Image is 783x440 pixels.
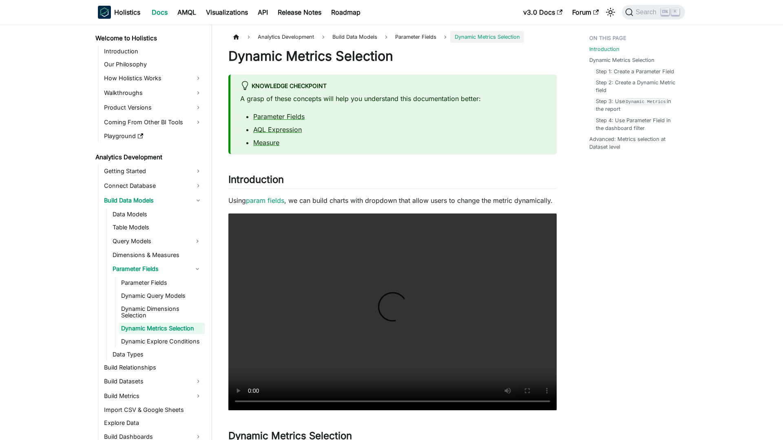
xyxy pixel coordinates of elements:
a: Build Relationships [102,362,205,373]
a: Step 4: Use Parameter Field in the dashboard filter [596,117,677,132]
button: Collapse sidebar category 'Parameter Fields' [190,262,205,275]
code: Dynamic Metrics [625,98,667,105]
a: Dynamic Metrics Selection [119,323,205,334]
span: Build Data Models [328,31,381,43]
span: Analytics Development [254,31,318,43]
a: param fields [246,196,284,205]
span: Parameter Fields [395,34,436,40]
a: Data Types [110,349,205,360]
a: Data Models [110,209,205,220]
a: Getting Started [102,165,205,178]
a: Dimensions & Measures [110,249,205,261]
a: Dynamic Explore Conditions [119,336,205,347]
a: Parameter Fields [110,262,190,275]
img: Holistics [98,6,111,19]
a: Release Notes [273,6,326,19]
a: v3.0 Docs [518,6,567,19]
a: Table Models [110,222,205,233]
a: Build Datasets [102,375,205,388]
a: Roadmap [326,6,365,19]
a: Playground [102,130,205,142]
a: Build Data Models [102,194,205,207]
button: Search (Ctrl+K) [622,5,685,20]
a: Welcome to Holistics [93,33,205,44]
div: knowledge checkpoint [240,81,547,92]
a: Introduction [589,45,619,53]
a: Query Models [110,235,190,248]
span: Dynamic Metrics Selection [450,31,524,43]
a: Measure [253,139,279,147]
a: Introduction [102,46,205,57]
a: Parameter Fields [253,112,305,121]
span: Search [633,9,661,16]
a: Forum [567,6,604,19]
a: API [253,6,273,19]
a: Explore Data [102,417,205,429]
a: Connect Database [102,179,205,192]
a: Product Versions [102,101,205,114]
a: Analytics Development [93,152,205,163]
nav: Docs sidebar [90,24,212,440]
a: Dynamic Metrics Selection [589,56,655,64]
a: Our Philosophy [102,59,205,70]
a: HolisticsHolistics [98,6,140,19]
p: A grasp of these concepts will help you understand this documentation better: [240,94,547,103]
a: Visualizations [201,6,253,19]
a: Import CSV & Google Sheets [102,404,205,416]
h2: Introduction [228,174,557,189]
a: AMQL [173,6,201,19]
a: Parameter Fields [391,31,440,43]
nav: Breadcrumbs [228,31,557,43]
kbd: K [671,8,679,15]
b: Holistics [114,7,140,17]
a: Step 2: Create a Dynamic Metric field [596,79,677,94]
a: Dynamic Dimensions Selection [119,303,205,321]
a: Parameter Fields [119,277,205,288]
a: Docs [147,6,173,19]
a: Build Metrics [102,389,205,403]
a: Coming From Other BI Tools [102,116,205,129]
a: Home page [228,31,244,43]
video: Your browser does not support embedding video, but you can . [228,213,557,410]
button: Expand sidebar category 'Query Models' [190,235,205,248]
a: AQL Expression [253,125,302,134]
a: Step 3: UseDynamic Metricsin the report [596,97,677,113]
a: How Holistics Works [102,72,205,85]
a: Step 1: Create a Parameter Field [596,68,674,75]
a: Walkthroughs [102,86,205,99]
p: Using , we can build charts with dropdown that allow users to change the metric dynamically. [228,196,557,205]
button: Switch between dark and light mode (currently light mode) [604,6,617,19]
h1: Dynamic Metrics Selection [228,48,557,64]
a: Advanced: Metrics selection at Dataset level [589,135,680,151]
a: Dynamic Query Models [119,290,205,301]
